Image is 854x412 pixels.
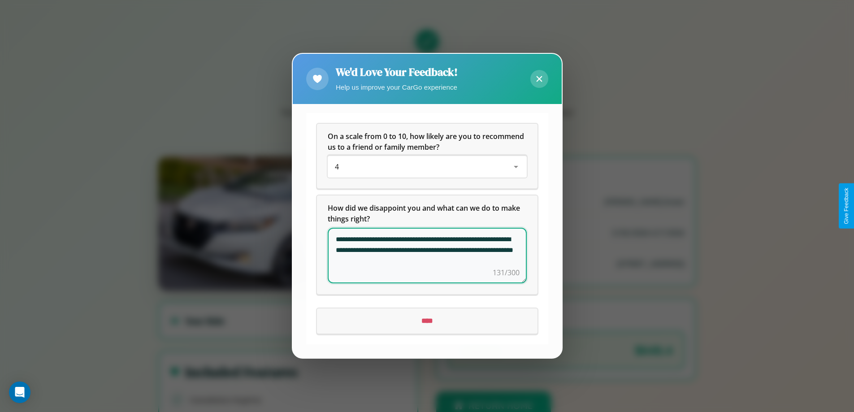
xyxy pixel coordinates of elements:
span: On a scale from 0 to 10, how likely are you to recommend us to a friend or family member? [328,132,526,152]
span: 4 [335,162,339,172]
div: Give Feedback [843,188,850,224]
span: How did we disappoint you and what can we do to make things right? [328,204,522,224]
div: On a scale from 0 to 10, how likely are you to recommend us to a friend or family member? [328,156,527,178]
h5: On a scale from 0 to 10, how likely are you to recommend us to a friend or family member? [328,131,527,153]
div: 131/300 [493,268,520,278]
p: Help us improve your CarGo experience [336,81,458,93]
div: Open Intercom Messenger [9,382,30,403]
h2: We'd Love Your Feedback! [336,65,458,79]
div: On a scale from 0 to 10, how likely are you to recommend us to a friend or family member? [317,124,538,189]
